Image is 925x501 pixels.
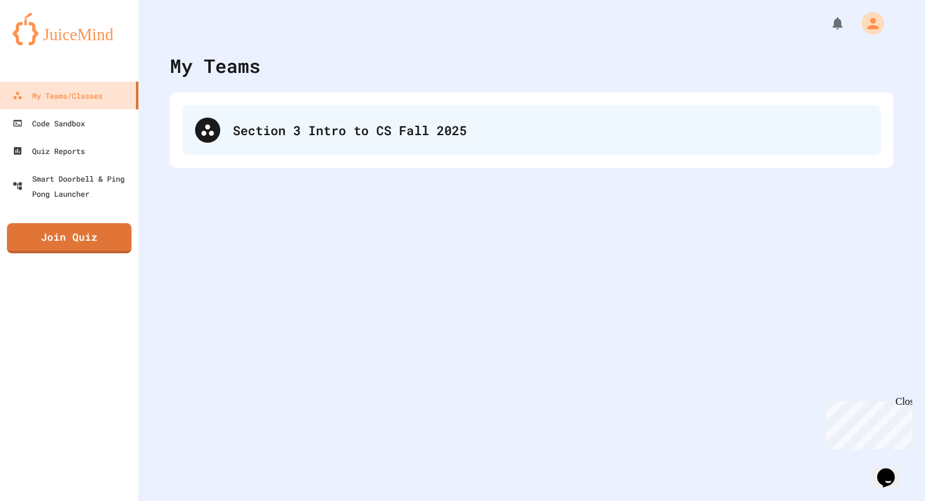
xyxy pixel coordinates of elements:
div: Quiz Reports [13,143,85,158]
div: Smart Doorbell & Ping Pong Launcher [13,171,133,201]
div: My Notifications [807,13,848,34]
div: Chat with us now!Close [5,5,87,80]
iframe: chat widget [821,396,912,449]
div: Code Sandbox [13,116,85,131]
div: My Teams [170,52,261,80]
iframe: chat widget [872,451,912,488]
img: logo-orange.svg [13,13,126,45]
div: My Teams/Classes [13,88,103,103]
div: My Account [848,9,887,38]
div: Section 3 Intro to CS Fall 2025 [233,121,868,140]
a: Join Quiz [7,223,132,253]
div: Section 3 Intro to CS Fall 2025 [182,105,881,155]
